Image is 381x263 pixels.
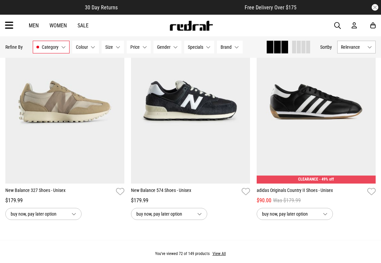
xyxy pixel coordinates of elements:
span: - 49% off [319,177,334,182]
button: Colour [72,41,99,53]
span: Was $179.99 [273,197,301,205]
button: Open LiveChat chat widget [5,3,25,23]
a: Men [29,22,39,29]
span: buy now, pay later option [11,210,66,218]
button: Size [102,41,124,53]
div: $179.99 [131,197,250,205]
p: Refine By [5,44,23,50]
a: New Balance 574 Shoes - Unisex [131,187,239,197]
span: Free Delivery Over $175 [245,4,296,11]
span: Specials [188,44,203,50]
span: Price [130,44,140,50]
span: You've viewed 72 of 149 products [155,251,210,256]
span: CLEARANCE [298,177,318,182]
button: Category [33,41,70,53]
span: by [328,44,332,50]
button: buy now, pay later option [5,208,82,220]
button: Brand [217,41,243,53]
span: Relevance [341,44,365,50]
div: $179.99 [5,197,124,205]
a: Women [49,22,67,29]
iframe: Customer reviews powered by Trustpilot [131,4,231,11]
a: New Balance 327 Shoes - Unisex [5,187,113,197]
button: Specials [184,41,214,53]
a: adidas Originals Country II Shoes - Unisex [257,187,365,197]
button: Price [127,41,151,53]
span: buy now, pay later option [136,210,192,218]
img: Adidas Originals Country Ii Shoes - Unisex in Black [257,17,376,184]
span: Colour [76,44,88,50]
span: $90.00 [257,197,271,205]
button: View All [212,251,226,257]
button: Gender [153,41,181,53]
button: Relevance [337,41,376,53]
span: Gender [157,44,170,50]
span: Size [105,44,113,50]
button: buy now, pay later option [257,208,333,220]
span: Brand [221,44,232,50]
a: Sale [78,22,89,29]
img: Redrat logo [169,21,213,31]
button: buy now, pay later option [131,208,207,220]
span: 30 Day Returns [85,4,118,11]
button: Sortby [320,43,332,51]
span: buy now, pay later option [262,210,317,218]
span: Category [42,44,58,50]
img: New Balance 574 Shoes - Unisex in Grey [131,17,250,184]
img: New Balance 327 Shoes - Unisex in Beige [5,17,124,184]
